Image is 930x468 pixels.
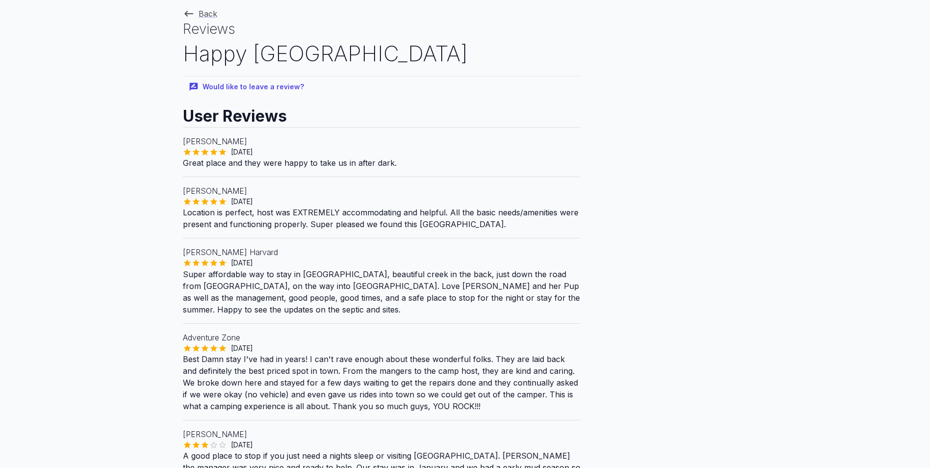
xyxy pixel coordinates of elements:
[183,332,580,343] p: Adventure Zone
[183,185,580,197] p: [PERSON_NAME]
[183,98,580,127] h2: User Reviews
[183,135,580,147] p: [PERSON_NAME]
[183,9,217,19] a: Back
[183,20,580,39] h1: Reviews
[227,197,257,207] span: [DATE]
[183,353,580,412] p: Best Damn stay I've had in years! I can't rave enough about these wonderful folks. They are laid ...
[183,207,580,230] p: Location is perfect, host was EXTREMELY accommodating and helpful. All the basic needs/amenities ...
[183,39,580,69] h2: Happy [GEOGRAPHIC_DATA]
[183,268,580,315] p: Super affordable way to stay in [GEOGRAPHIC_DATA], beautiful creek in the back, just down the roa...
[227,147,257,157] span: [DATE]
[227,258,257,268] span: [DATE]
[227,343,257,353] span: [DATE]
[183,157,580,169] p: Great place and they were happy to take us in after dark.
[227,440,257,450] span: [DATE]
[183,246,580,258] p: [PERSON_NAME] Harvard
[183,428,580,440] p: [PERSON_NAME]
[183,77,312,98] button: Would like to leave a review?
